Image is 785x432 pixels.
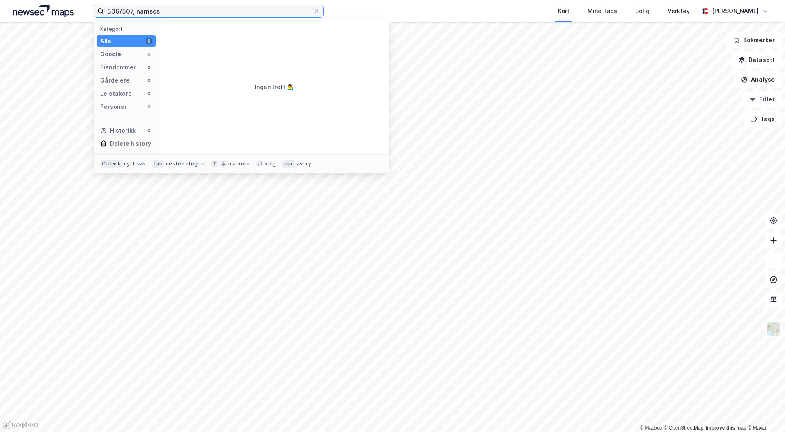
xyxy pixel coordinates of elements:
[146,90,152,97] div: 0
[255,82,294,92] div: Ingen treff 💁‍♂️
[146,77,152,84] div: 0
[742,91,782,108] button: Filter
[744,393,785,432] div: Kontrollprogram for chat
[712,6,759,16] div: [PERSON_NAME]
[265,161,276,167] div: velg
[146,127,152,134] div: 0
[734,71,782,88] button: Analyse
[668,6,690,16] div: Verktøy
[13,5,74,17] img: logo.a4113a55bc3d86da70a041830d287a7e.svg
[558,6,569,16] div: Kart
[100,89,132,99] div: Leietakere
[146,51,152,57] div: 0
[100,160,122,168] div: Ctrl + k
[146,38,152,44] div: 0
[100,126,136,136] div: Historikk
[282,160,295,168] div: esc
[744,111,782,127] button: Tags
[146,64,152,71] div: 0
[706,425,746,431] a: Improve this map
[744,393,785,432] iframe: Chat Widget
[297,161,314,167] div: avbryt
[100,76,130,85] div: Gårdeiere
[166,161,204,167] div: neste kategori
[104,5,313,17] input: Søk på adresse, matrikkel, gårdeiere, leietakere eller personer
[588,6,617,16] div: Mine Tags
[766,321,781,337] img: Z
[664,425,704,431] a: OpenStreetMap
[2,420,39,430] a: Mapbox homepage
[726,32,782,48] button: Bokmerker
[124,161,146,167] div: nytt søk
[100,62,136,72] div: Eiendommer
[110,139,151,149] div: Delete history
[152,160,165,168] div: tab
[100,102,127,112] div: Personer
[100,36,111,46] div: Alle
[100,49,121,59] div: Google
[100,26,156,32] div: Kategori
[635,6,650,16] div: Bolig
[640,425,662,431] a: Mapbox
[146,103,152,110] div: 0
[732,52,782,68] button: Datasett
[228,161,250,167] div: markere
